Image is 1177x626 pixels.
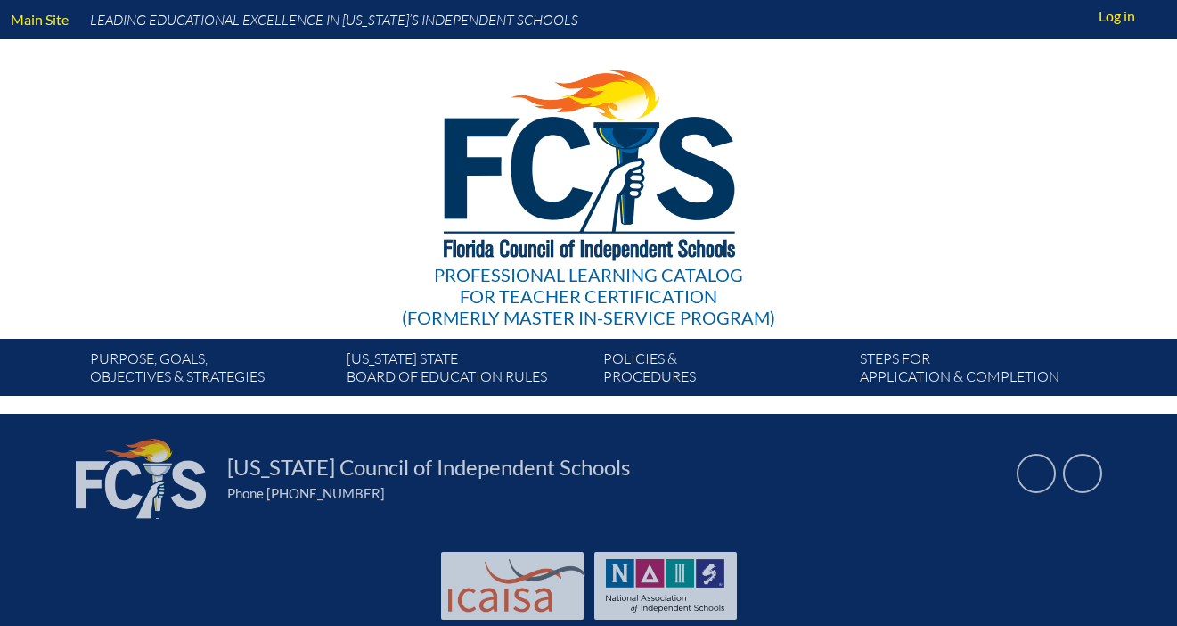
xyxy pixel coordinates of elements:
[853,346,1109,396] a: Steps forapplication & completion
[220,453,637,482] a: [US_STATE] Council of Independent Schools
[606,559,725,613] img: NAIS Logo
[596,346,853,396] a: Policies &Procedures
[402,264,775,328] div: Professional Learning Catalog (formerly Master In-service Program)
[4,7,76,31] a: Main Site
[1099,5,1135,27] span: Log in
[83,346,339,396] a: Purpose, goals,objectives & strategies
[405,39,772,283] img: FCISlogo221.eps
[395,36,782,332] a: Professional Learning Catalog for Teacher Certification(formerly Master In-service Program)
[339,346,596,396] a: [US_STATE] StateBoard of Education rules
[76,439,206,519] img: FCIS_logo_white
[448,559,585,613] img: Int'l Council Advancing Independent School Accreditation logo
[227,485,995,501] div: Phone [PHONE_NUMBER]
[460,285,717,307] span: for Teacher Certification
